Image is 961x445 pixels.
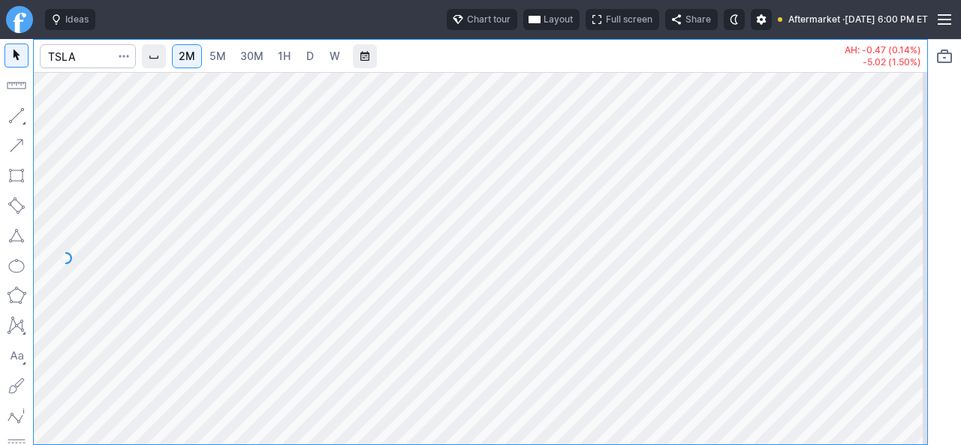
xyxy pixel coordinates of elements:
[298,44,322,68] a: D
[586,9,659,30] button: Full screen
[932,44,956,68] button: Portfolio watchlist
[5,194,29,218] button: Rotated rectangle
[142,44,166,68] button: Interval
[5,134,29,158] button: Arrow
[724,9,745,30] button: Toggle dark mode
[6,6,33,33] a: Finviz.com
[330,50,340,62] span: W
[788,12,845,27] span: Aftermarket ·
[5,314,29,338] button: XABCD
[278,50,291,62] span: 1H
[233,44,270,68] a: 30M
[523,9,580,30] button: Layout
[323,44,347,68] a: W
[5,44,29,68] button: Mouse
[665,9,718,30] button: Share
[271,44,297,68] a: 1H
[5,344,29,368] button: Text
[751,9,772,30] button: Settings
[5,254,29,278] button: Ellipse
[353,44,377,68] button: Range
[845,46,921,55] p: AH: -0.47 (0.14%)
[544,12,573,27] span: Layout
[685,12,711,27] span: Share
[845,12,928,27] span: [DATE] 6:00 PM ET
[606,12,652,27] span: Full screen
[5,404,29,428] button: Elliott waves
[113,44,134,68] button: Search
[845,58,921,67] p: -5.02 (1.50%)
[40,44,136,68] input: Search
[306,50,314,62] span: D
[172,44,202,68] a: 2M
[447,9,517,30] button: Chart tour
[5,374,29,398] button: Brush
[5,284,29,308] button: Polygon
[203,44,233,68] a: 5M
[45,9,95,30] button: Ideas
[5,164,29,188] button: Rectangle
[5,224,29,248] button: Triangle
[179,50,195,62] span: 2M
[240,50,264,62] span: 30M
[467,12,511,27] span: Chart tour
[5,74,29,98] button: Measure
[5,104,29,128] button: Line
[65,12,89,27] span: Ideas
[209,50,226,62] span: 5M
